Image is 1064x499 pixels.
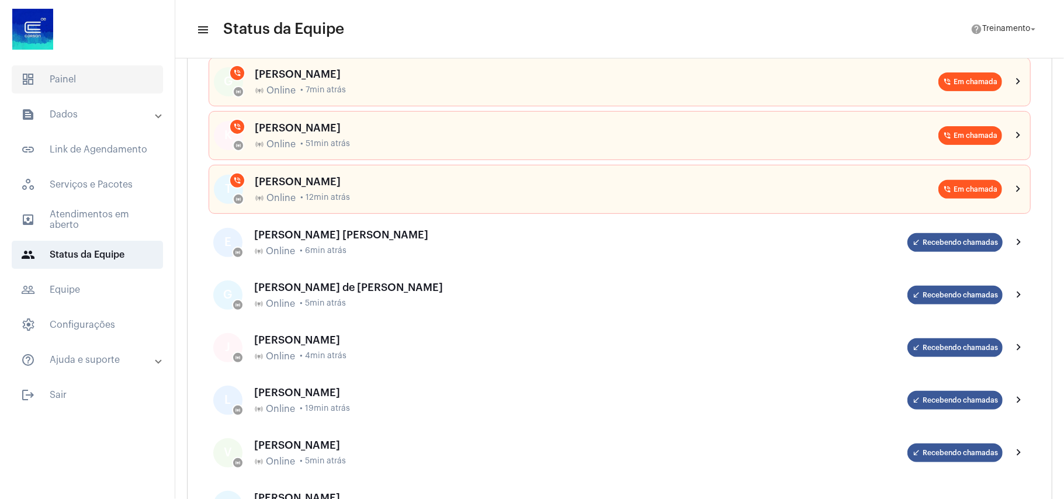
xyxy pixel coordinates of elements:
mat-icon: online_prediction [235,89,241,95]
mat-icon: online_prediction [235,460,241,466]
mat-icon: phone_in_talk [233,176,241,185]
span: Online [266,139,296,150]
div: J [213,333,242,362]
mat-icon: sidenav icon [21,248,35,262]
mat-icon: online_prediction [235,355,241,361]
mat-icon: chevron_right [1011,182,1025,196]
span: Equipe [12,276,163,304]
mat-icon: sidenav icon [196,23,208,37]
mat-chip: Em chamada [938,72,1002,91]
mat-icon: phone_in_talk [233,69,241,77]
mat-icon: online_prediction [255,86,264,95]
mat-icon: online_prediction [254,457,264,466]
mat-icon: phone_in_talk [943,185,951,193]
mat-icon: call_received [912,396,920,404]
mat-icon: online_prediction [254,404,264,414]
span: Configurações [12,311,163,339]
mat-icon: sidenav icon [21,143,35,157]
mat-icon: online_prediction [235,302,241,308]
span: Online [266,299,295,309]
mat-icon: online_prediction [235,407,241,413]
div: K [214,121,243,150]
div: [PERSON_NAME] [254,439,907,451]
mat-icon: phone_in_talk [943,131,951,140]
mat-icon: chevron_right [1011,75,1025,89]
mat-icon: sidenav icon [21,213,35,227]
span: • 12min atrás [300,193,350,202]
mat-icon: arrow_drop_down [1028,24,1038,34]
mat-icon: call_received [912,449,920,457]
div: [PERSON_NAME] [254,334,907,346]
span: Online [266,193,296,203]
mat-chip: Recebendo chamadas [907,338,1003,357]
span: Atendimentos em aberto [12,206,163,234]
mat-icon: help [971,23,982,35]
span: Link de Agendamento [12,136,163,164]
span: • 6min atrás [300,247,346,255]
mat-chip: Em chamada [938,126,1002,145]
mat-icon: chevron_right [1012,288,1026,302]
span: Status da Equipe [223,20,344,39]
span: Online [266,456,295,467]
span: Painel [12,65,163,93]
span: Status da Equipe [12,241,163,269]
mat-icon: sidenav icon [21,388,35,402]
mat-expansion-panel-header: sidenav iconAjuda e suporte [7,346,175,374]
mat-panel-title: Ajuda e suporte [21,353,156,367]
span: Treinamento [982,25,1030,33]
mat-icon: sidenav icon [21,353,35,367]
div: V [213,438,242,467]
mat-icon: online_prediction [254,299,264,309]
mat-expansion-panel-header: sidenav iconDados [7,101,175,129]
mat-icon: call_received [912,291,920,299]
span: sidenav icon [21,72,35,86]
div: [PERSON_NAME] [255,68,938,80]
mat-icon: chevron_right [1012,446,1026,460]
mat-panel-title: Dados [21,108,156,122]
mat-icon: chevron_right [1011,129,1025,143]
div: [PERSON_NAME] [255,176,938,188]
mat-icon: chevron_right [1012,393,1026,407]
mat-icon: phone_in_talk [943,78,951,86]
mat-icon: online_prediction [254,352,264,361]
div: T [214,175,243,204]
mat-icon: sidenav icon [21,108,35,122]
button: Treinamento [964,18,1045,41]
span: • 7min atrás [300,86,346,95]
span: • 5min atrás [300,299,346,308]
mat-icon: online_prediction [235,249,241,255]
span: Sair [12,381,163,409]
span: Online [266,85,296,96]
div: G [213,280,242,310]
mat-icon: chevron_right [1012,341,1026,355]
mat-chip: Recebendo chamadas [907,391,1003,410]
mat-chip: Recebendo chamadas [907,443,1003,462]
mat-icon: call_received [912,344,920,352]
mat-icon: call_received [912,238,920,247]
mat-chip: Recebendo chamadas [907,233,1003,252]
span: Online [266,351,295,362]
div: [PERSON_NAME] [255,122,938,134]
img: d4669ae0-8c07-2337-4f67-34b0df7f5ae4.jpeg [9,6,56,53]
mat-icon: sidenav icon [21,283,35,297]
mat-icon: online_prediction [255,193,264,203]
div: [PERSON_NAME] [254,387,907,398]
mat-icon: online_prediction [255,140,264,149]
mat-icon: online_prediction [235,143,241,148]
div: G [214,67,243,96]
span: • 51min atrás [300,140,350,148]
mat-chip: Recebendo chamadas [907,286,1003,304]
span: sidenav icon [21,318,35,332]
span: Online [266,246,295,257]
span: Online [266,404,295,414]
span: • 5min atrás [300,457,346,466]
div: L [213,386,242,415]
span: Serviços e Pacotes [12,171,163,199]
span: • 4min atrás [300,352,346,361]
span: • 19min atrás [300,404,350,413]
div: [PERSON_NAME] [PERSON_NAME] [254,229,907,241]
mat-icon: online_prediction [235,196,241,202]
mat-icon: phone_in_talk [233,123,241,131]
mat-icon: online_prediction [254,247,264,256]
mat-chip: Em chamada [938,180,1002,199]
